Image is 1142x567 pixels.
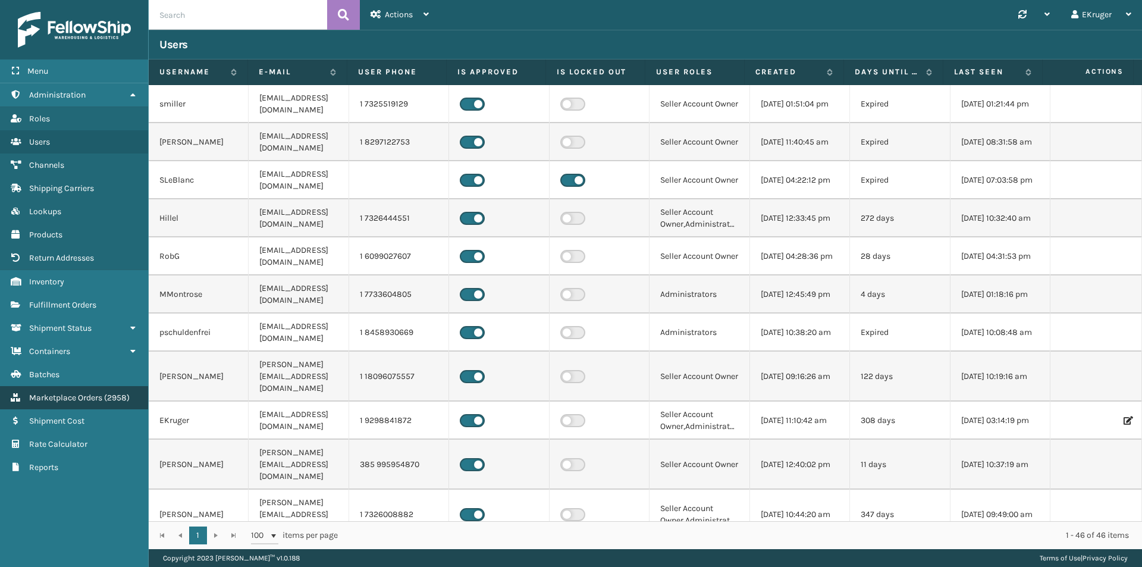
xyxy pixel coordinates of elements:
[149,199,249,237] td: Hillel
[650,85,749,123] td: Seller Account Owner
[850,123,950,161] td: Expired
[650,314,749,352] td: Administrators
[29,300,96,310] span: Fulfillment Orders
[950,237,1050,275] td: [DATE] 04:31:53 pm
[349,490,449,540] td: 1 7326008882
[159,37,188,52] h3: Users
[950,199,1050,237] td: [DATE] 10:32:40 am
[29,462,58,472] span: Reports
[750,490,850,540] td: [DATE] 10:44:20 am
[29,369,59,380] span: Batches
[650,275,749,314] td: Administrators
[1040,549,1128,567] div: |
[249,85,349,123] td: [EMAIL_ADDRESS][DOMAIN_NAME]
[750,314,850,352] td: [DATE] 10:38:20 am
[750,440,850,490] td: [DATE] 12:40:02 pm
[750,275,850,314] td: [DATE] 12:45:49 pm
[29,346,70,356] span: Containers
[29,230,62,240] span: Products
[650,352,749,402] td: Seller Account Owner
[850,85,950,123] td: Expired
[855,67,920,77] label: Days until password expires
[104,393,130,403] span: ( 2958 )
[149,123,249,161] td: [PERSON_NAME]
[750,123,850,161] td: [DATE] 11:40:45 am
[750,161,850,199] td: [DATE] 04:22:12 pm
[354,530,1129,541] div: 1 - 46 of 46 items
[1083,554,1128,562] a: Privacy Policy
[358,67,435,77] label: User phone
[249,275,349,314] td: [EMAIL_ADDRESS][DOMAIN_NAME]
[650,490,749,540] td: Seller Account Owner,Administrators
[29,90,86,100] span: Administration
[249,161,349,199] td: [EMAIL_ADDRESS][DOMAIN_NAME]
[29,323,92,333] span: Shipment Status
[149,402,249,440] td: EKruger
[29,393,102,403] span: Marketplace Orders
[259,67,324,77] label: E-mail
[149,275,249,314] td: MMontrose
[850,199,950,237] td: 272 days
[349,352,449,402] td: 1 18096075557
[349,314,449,352] td: 1 8458930669
[149,85,249,123] td: smiller
[950,85,1050,123] td: [DATE] 01:21:44 pm
[349,440,449,490] td: 385 995954870
[950,275,1050,314] td: [DATE] 01:18:16 pm
[249,237,349,275] td: [EMAIL_ADDRESS][DOMAIN_NAME]
[149,314,249,352] td: pschuldenfrei
[149,490,249,540] td: [PERSON_NAME]
[159,67,225,77] label: Username
[850,314,950,352] td: Expired
[149,440,249,490] td: [PERSON_NAME]
[251,527,338,544] span: items per page
[650,161,749,199] td: Seller Account Owner
[755,67,821,77] label: Created
[750,402,850,440] td: [DATE] 11:10:42 am
[750,85,850,123] td: [DATE] 01:51:04 pm
[249,352,349,402] td: [PERSON_NAME][EMAIL_ADDRESS][DOMAIN_NAME]
[850,352,950,402] td: 122 days
[950,352,1050,402] td: [DATE] 10:19:16 am
[349,85,449,123] td: 1 7325519129
[954,67,1019,77] label: Last Seen
[385,10,413,20] span: Actions
[189,527,207,544] a: 1
[18,12,131,48] img: logo
[29,160,64,170] span: Channels
[656,67,733,77] label: User Roles
[29,137,50,147] span: Users
[457,67,535,77] label: Is Approved
[249,490,349,540] td: [PERSON_NAME][EMAIL_ADDRESS][DOMAIN_NAME]
[950,490,1050,540] td: [DATE] 09:49:00 am
[557,67,634,77] label: Is Locked Out
[149,161,249,199] td: SLeBlanc
[29,439,87,449] span: Rate Calculator
[349,199,449,237] td: 1 7326444551
[950,161,1050,199] td: [DATE] 07:03:58 pm
[950,123,1050,161] td: [DATE] 08:31:58 am
[349,237,449,275] td: 1 6099027607
[950,314,1050,352] td: [DATE] 10:08:48 am
[950,440,1050,490] td: [DATE] 10:37:19 am
[249,199,349,237] td: [EMAIL_ADDRESS][DOMAIN_NAME]
[249,314,349,352] td: [EMAIL_ADDRESS][DOMAIN_NAME]
[29,183,94,193] span: Shipping Carriers
[249,402,349,440] td: [EMAIL_ADDRESS][DOMAIN_NAME]
[349,123,449,161] td: 1 8297122753
[349,275,449,314] td: 1 7733604805
[950,402,1050,440] td: [DATE] 03:14:19 pm
[850,275,950,314] td: 4 days
[850,161,950,199] td: Expired
[29,114,50,124] span: Roles
[27,66,48,76] span: Menu
[29,416,84,426] span: Shipment Cost
[29,253,94,263] span: Return Addresses
[650,199,749,237] td: Seller Account Owner,Administrators
[1040,554,1081,562] a: Terms of Use
[650,123,749,161] td: Seller Account Owner
[850,402,950,440] td: 308 days
[29,277,64,287] span: Inventory
[850,490,950,540] td: 347 days
[850,440,950,490] td: 11 days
